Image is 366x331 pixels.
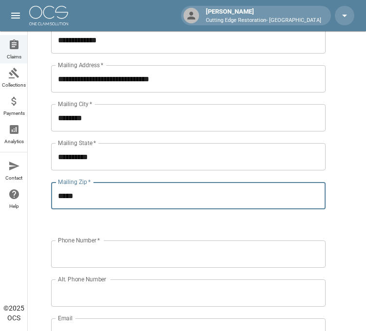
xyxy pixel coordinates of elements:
img: ocs-logo-white-transparent.png [29,6,68,25]
span: Analytics [4,139,24,144]
label: Email [58,314,73,322]
label: Mailing State [58,139,96,147]
span: Claims [7,55,21,59]
button: open drawer [6,6,25,25]
div: [PERSON_NAME] [202,7,325,24]
p: Cutting Edge Restoration- [GEOGRAPHIC_DATA] [206,17,321,25]
span: Collections [2,83,26,88]
label: Phone Number [58,236,100,244]
label: Mailing Address [58,61,103,69]
label: Mailing City [58,100,92,108]
span: Contact [5,176,22,181]
label: Alt. Phone Number [58,275,106,283]
span: Help [9,204,19,209]
div: © 2025 OCS [3,303,24,323]
label: Mailing Zip [58,178,91,186]
span: Payments [3,111,25,116]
